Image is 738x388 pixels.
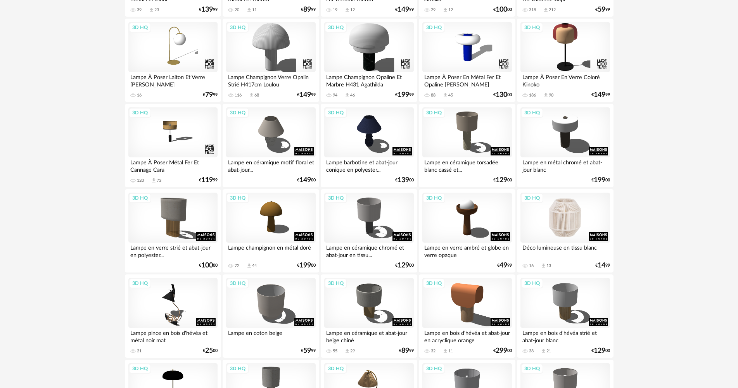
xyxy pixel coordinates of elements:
div: € 99 [199,178,218,183]
div: 3D HQ [226,193,249,203]
span: Download icon [246,263,252,269]
span: 100 [496,7,507,12]
span: Download icon [543,92,549,98]
div: 3D HQ [325,364,347,374]
a: 3D HQ Lampe À Poser Laiton Et Verre [PERSON_NAME] 16 €7999 [125,19,221,102]
a: 3D HQ Lampe en céramique et abat-jour beige chiné 55 Download icon 29 €8999 [321,274,417,358]
div: 16 [137,93,142,98]
span: 149 [398,7,409,12]
span: 119 [201,178,213,183]
div: € 99 [199,7,218,12]
span: Download icon [149,7,154,13]
div: 3D HQ [129,108,151,118]
span: Download icon [151,178,157,183]
div: 3D HQ [423,193,445,203]
div: 116 [235,93,242,98]
span: 139 [201,7,213,12]
span: 89 [401,348,409,354]
div: 3D HQ [226,364,249,374]
div: 120 [137,178,144,183]
a: 3D HQ Lampe en céramique torsadée blanc cassé et... €12900 [419,104,515,188]
div: Lampe À Poser Laiton Et Verre [PERSON_NAME] [128,72,218,88]
span: Download icon [541,263,546,269]
a: 3D HQ Lampe en verre ambré et globe en verre opaque €4999 [419,189,515,273]
span: 199 [398,92,409,98]
div: Lampe en coton beige [226,328,315,343]
span: Download icon [543,7,549,13]
a: 3D HQ Lampe barbotine et abat-jour conique en polyester... €13900 [321,104,417,188]
div: 12 [448,7,453,13]
div: 45 [448,93,453,98]
div: 3D HQ [129,22,151,33]
div: 68 [254,93,259,98]
div: 3D HQ [129,193,151,203]
div: € 00 [493,7,512,12]
div: € 99 [301,7,316,12]
div: 3D HQ [423,364,445,374]
a: 3D HQ Lampe en céramique chromé et abat-jour en tissu... €12900 [321,189,417,273]
span: 149 [594,92,605,98]
a: 3D HQ Lampe pince en bois d'hévéa et métal noir mat 21 €2500 [125,274,221,358]
span: 199 [299,263,311,268]
span: 79 [205,92,213,98]
div: Lampe pince en bois d'hévéa et métal noir mat [128,328,218,343]
span: Download icon [344,92,350,98]
div: 3D HQ [521,193,543,203]
div: 12 [350,7,355,13]
a: 3D HQ Lampe champignon en métal doré 72 Download icon 44 €19900 [223,189,319,273]
div: 46 [350,93,355,98]
div: 3D HQ [423,108,445,118]
div: 73 [157,178,161,183]
a: 3D HQ Lampe en céramique motif floral et abat-jour... €14900 [223,104,319,188]
div: € 00 [493,92,512,98]
span: 14 [598,263,605,268]
span: Download icon [541,348,546,354]
span: 130 [496,92,507,98]
a: 3D HQ Lampe Champignon Verre Opalin Strié H417cm Loulou 116 Download icon 68 €14999 [223,19,319,102]
a: 3D HQ Lampe À Poser En Verre Coloré Kinoko 186 Download icon 90 €14999 [517,19,613,102]
div: € 99 [297,92,316,98]
div: 3D HQ [226,22,249,33]
div: 3D HQ [226,278,249,288]
span: 49 [499,263,507,268]
div: € 00 [591,178,610,183]
div: 90 [549,93,553,98]
div: Lampe en bois d'hévéa et abat-jour en acryclique orange [422,328,512,343]
span: 89 [303,7,311,12]
span: 129 [594,348,605,354]
div: 29 [350,348,355,354]
span: 129 [398,263,409,268]
span: Download icon [246,7,252,13]
a: 3D HQ Lampe en verre strié et abat-jour en polyester... €10000 [125,189,221,273]
div: 3D HQ [423,278,445,288]
a: 3D HQ Déco lumineuse en tissu blanc 16 Download icon 13 €1499 [517,189,613,273]
span: 59 [303,348,311,354]
span: 149 [299,178,311,183]
div: 3D HQ [521,278,543,288]
div: € 99 [395,7,414,12]
div: Lampe À Poser En Métal Fer Et Opaline [PERSON_NAME] [422,72,512,88]
div: Lampe en métal chromé et abat-jour blanc [520,157,610,173]
div: € 00 [395,263,414,268]
div: 32 [431,348,436,354]
div: 11 [252,7,257,13]
a: 3D HQ Lampe À Poser En Métal Fer Et Opaline [PERSON_NAME] 88 Download icon 45 €13000 [419,19,515,102]
a: 3D HQ Lampe en bois d'hévéa strié et abat-jour blanc 38 Download icon 21 €12900 [517,274,613,358]
div: 55 [333,348,337,354]
div: 3D HQ [325,193,347,203]
div: € 99 [595,263,610,268]
span: Download icon [442,92,448,98]
div: 3D HQ [521,364,543,374]
div: 20 [235,7,239,13]
div: 72 [235,263,239,269]
span: Download icon [344,7,350,13]
div: Lampe À Poser Métal Fer Et Cannage Cara [128,157,218,173]
div: 94 [333,93,337,98]
a: 3D HQ Lampe en métal chromé et abat-jour blanc €19900 [517,104,613,188]
span: 59 [598,7,605,12]
div: € 99 [497,263,512,268]
span: Download icon [344,348,350,354]
div: 3D HQ [226,108,249,118]
div: 3D HQ [325,278,347,288]
div: € 99 [595,7,610,12]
